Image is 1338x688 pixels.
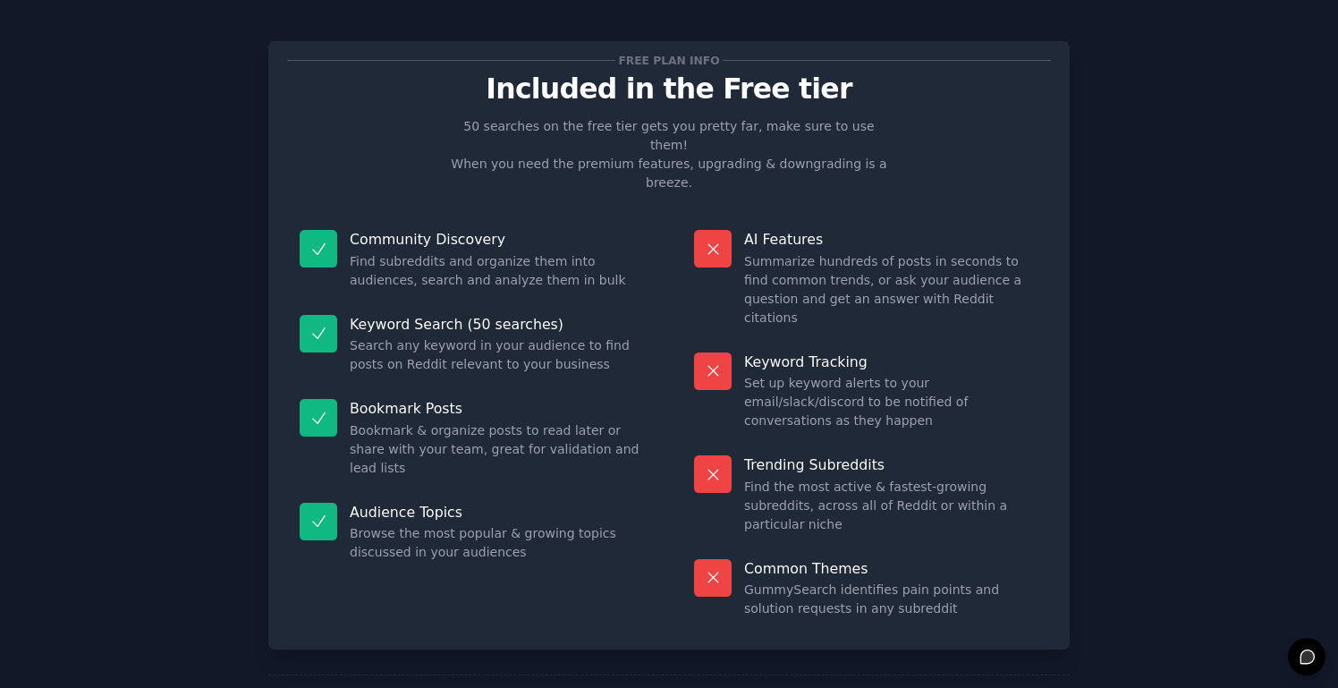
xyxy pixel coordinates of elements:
[350,315,644,334] p: Keyword Search (50 searches)
[350,336,644,374] dd: Search any keyword in your audience to find posts on Reddit relevant to your business
[744,230,1038,249] p: AI Features
[744,478,1038,534] dd: Find the most active & fastest-growing subreddits, across all of Reddit or within a particular niche
[744,581,1038,618] dd: GummySearch identifies pain points and solution requests in any subreddit
[350,230,644,249] p: Community Discovery
[744,252,1038,327] dd: Summarize hundreds of posts in seconds to find common trends, or ask your audience a question and...
[350,524,644,562] dd: Browse the most popular & growing topics discussed in your audiences
[744,374,1038,430] dd: Set up keyword alerts to your email/slack/discord to be notified of conversations as they happen
[350,503,644,522] p: Audience Topics
[350,252,644,290] dd: Find subreddits and organize them into audiences, search and analyze them in bulk
[350,399,644,418] p: Bookmark Posts
[350,421,644,478] dd: Bookmark & organize posts to read later or share with your team, great for validation and lead lists
[744,559,1038,578] p: Common Themes
[615,51,723,70] span: Free plan info
[744,352,1038,371] p: Keyword Tracking
[744,455,1038,474] p: Trending Subreddits
[287,73,1051,105] p: Included in the Free tier
[444,117,894,192] p: 50 searches on the free tier gets you pretty far, make sure to use them! When you need the premiu...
